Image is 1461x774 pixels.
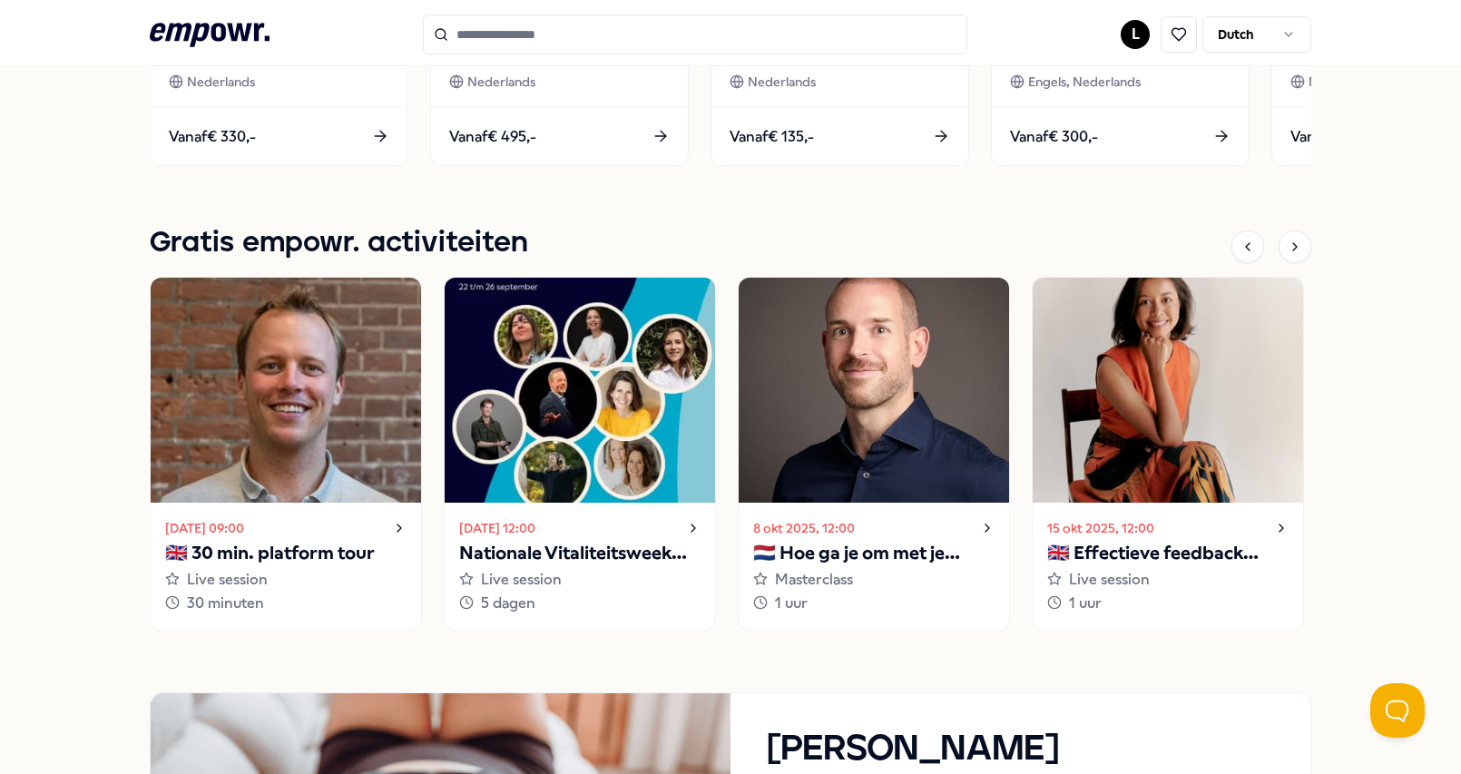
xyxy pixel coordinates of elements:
[150,220,528,266] h1: Gratis empowr. activiteiten
[150,277,422,630] a: [DATE] 09:00🇬🇧 30 min. platform tourLive session30 minuten
[1047,568,1289,592] div: Live session
[753,518,855,538] time: 8 okt 2025, 12:00
[1028,72,1141,92] span: Engels, Nederlands
[151,278,421,503] img: activity image
[459,518,535,538] time: [DATE] 12:00
[165,592,407,615] div: 30 minuten
[1047,592,1289,615] div: 1 uur
[1033,278,1303,503] img: activity image
[753,539,995,568] p: 🇳🇱 Hoe ga je om met je innerlijke criticus?
[739,278,1009,503] img: activity image
[459,592,701,615] div: 5 dagen
[1121,20,1150,49] button: L
[449,125,536,149] span: Vanaf € 495,-
[165,568,407,592] div: Live session
[748,72,816,92] span: Nederlands
[459,539,701,568] p: Nationale Vitaliteitsweek 2025
[444,277,716,630] a: [DATE] 12:00Nationale Vitaliteitsweek 2025Live session5 dagen
[187,72,255,92] span: Nederlands
[1010,125,1098,149] span: Vanaf € 300,-
[1047,539,1289,568] p: 🇬🇧 Effectieve feedback geven en ontvangen
[753,568,995,592] div: Masterclass
[730,125,814,149] span: Vanaf € 135,-
[1032,277,1304,630] a: 15 okt 2025, 12:00🇬🇧 Effectieve feedback geven en ontvangenLive session1 uur
[459,568,701,592] div: Live session
[1290,125,1368,149] span: Vanaf € 35,-
[1370,683,1425,738] iframe: Help Scout Beacon - Open
[169,125,256,149] span: Vanaf € 330,-
[1309,72,1377,92] span: Nederlands
[467,72,535,92] span: Nederlands
[423,15,967,54] input: Search for products, categories or subcategories
[753,592,995,615] div: 1 uur
[165,518,244,538] time: [DATE] 09:00
[165,539,407,568] p: 🇬🇧 30 min. platform tour
[1047,518,1154,538] time: 15 okt 2025, 12:00
[445,278,715,503] img: activity image
[738,277,1010,630] a: 8 okt 2025, 12:00🇳🇱 Hoe ga je om met je innerlijke criticus?Masterclass1 uur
